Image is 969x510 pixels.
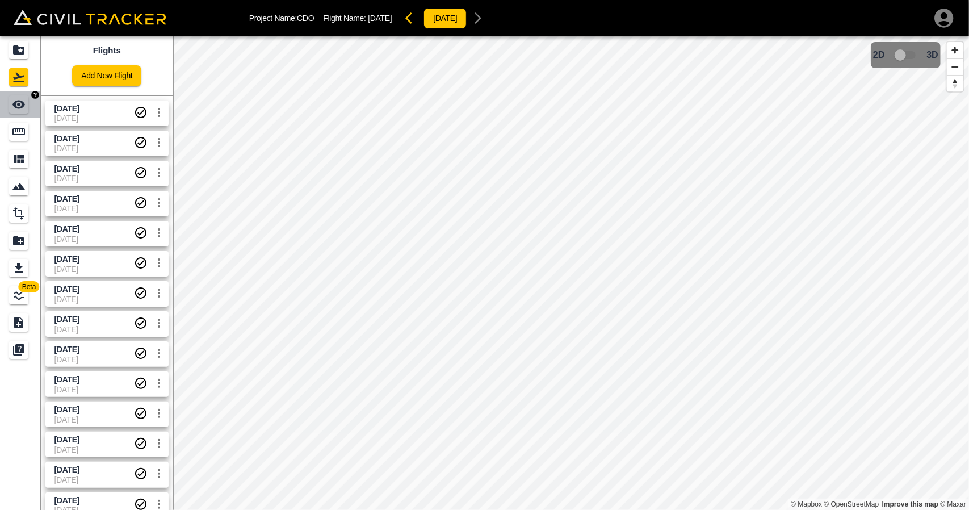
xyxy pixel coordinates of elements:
a: Maxar [940,500,966,508]
a: Map feedback [882,500,938,508]
span: 2D [873,50,884,60]
button: Zoom in [947,42,963,58]
img: Civil Tracker [14,10,166,26]
canvas: Map [173,36,969,510]
button: [DATE] [423,8,467,29]
button: Zoom out [947,58,963,75]
button: Reset bearing to north [947,75,963,91]
a: Mapbox [791,500,822,508]
p: Flight Name: [323,14,392,23]
span: [DATE] [368,14,392,23]
a: OpenStreetMap [824,500,879,508]
p: Project Name: CDO [249,14,314,23]
span: 3D model not uploaded yet [890,44,922,66]
span: 3D [927,50,938,60]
